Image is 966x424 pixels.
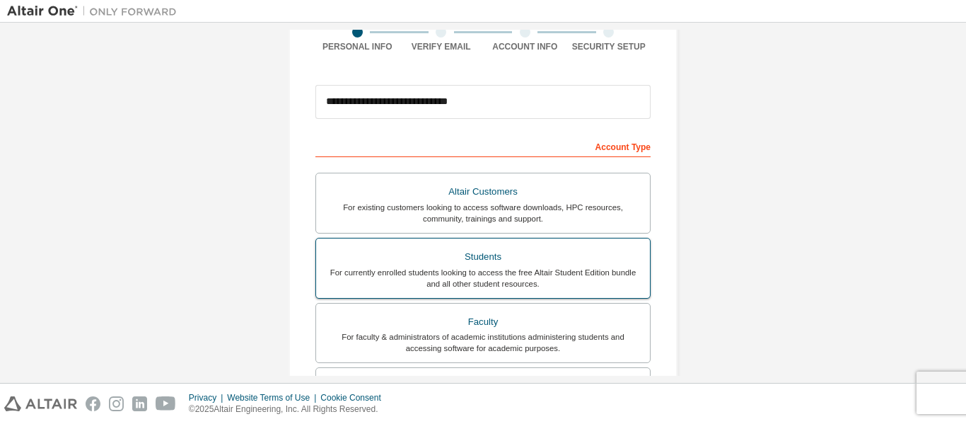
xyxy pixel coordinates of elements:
[567,41,651,52] div: Security Setup
[189,403,390,416] p: © 2025 Altair Engineering, Inc. All Rights Reserved.
[325,331,641,354] div: For faculty & administrators of academic institutions administering students and accessing softwa...
[227,392,320,403] div: Website Terms of Use
[483,41,567,52] div: Account Info
[325,312,641,332] div: Faculty
[400,41,484,52] div: Verify Email
[315,134,651,157] div: Account Type
[189,392,227,403] div: Privacy
[325,267,641,290] div: For currently enrolled students looking to access the free Altair Student Edition bundle and all ...
[156,396,176,411] img: youtube.svg
[320,392,389,403] div: Cookie Consent
[109,396,124,411] img: instagram.svg
[86,396,100,411] img: facebook.svg
[325,202,641,224] div: For existing customers looking to access software downloads, HPC resources, community, trainings ...
[7,4,184,18] img: Altair One
[315,41,400,52] div: Personal Info
[132,396,147,411] img: linkedin.svg
[325,247,641,267] div: Students
[4,396,77,411] img: altair_logo.svg
[325,182,641,202] div: Altair Customers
